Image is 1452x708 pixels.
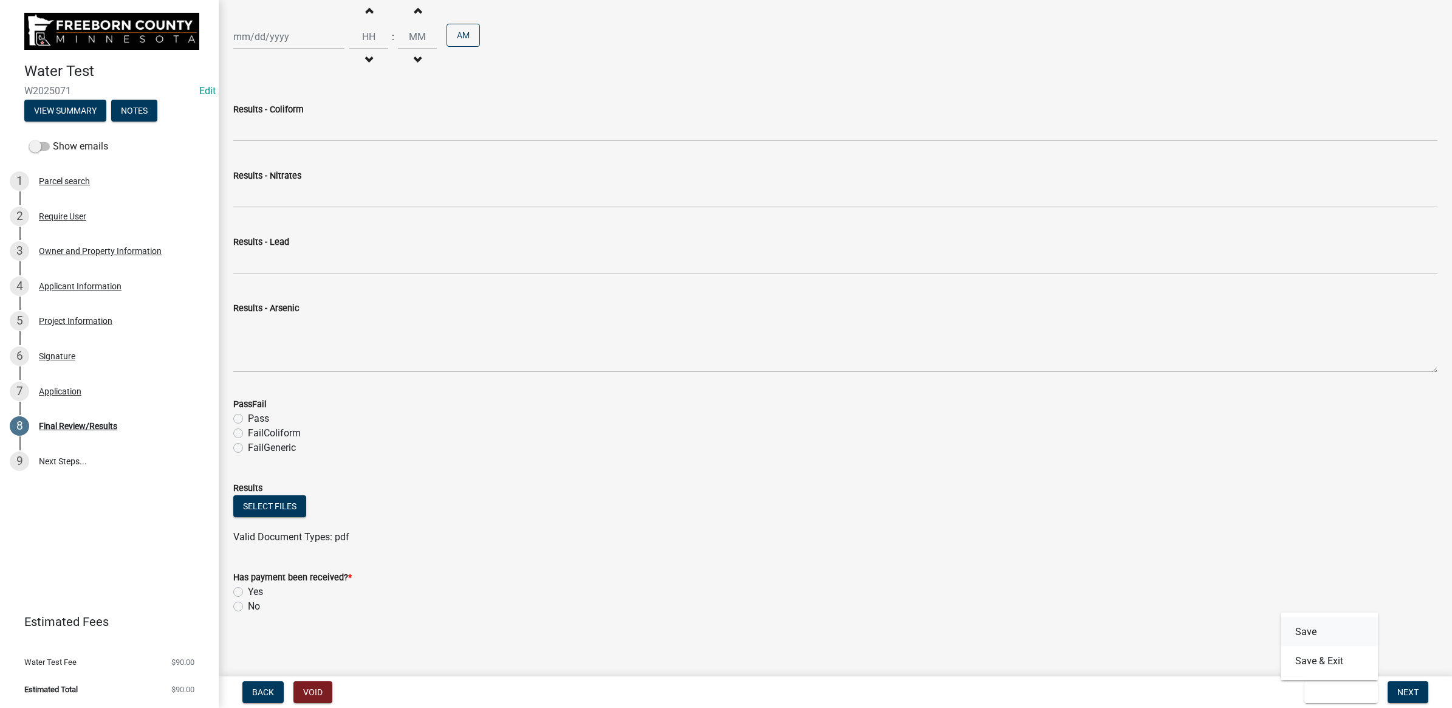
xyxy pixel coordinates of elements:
[24,106,106,116] wm-modal-confirm: Summary
[248,585,263,599] label: Yes
[10,610,199,634] a: Estimated Fees
[29,139,108,154] label: Show emails
[233,106,304,114] label: Results - Coliform
[39,352,75,360] div: Signature
[1281,617,1378,647] button: Save
[1281,647,1378,676] button: Save & Exit
[248,441,296,455] label: FailGeneric
[293,681,332,703] button: Void
[24,100,106,122] button: View Summary
[233,495,306,517] button: Select files
[111,100,157,122] button: Notes
[24,13,199,50] img: Freeborn County, Minnesota
[10,452,29,471] div: 9
[447,24,480,47] button: AM
[233,574,352,582] label: Has payment been received?
[1397,687,1419,697] span: Next
[1388,681,1428,703] button: Next
[1281,613,1378,681] div: Save & Exit
[233,24,344,49] input: mm/dd/yyyy
[10,277,29,296] div: 4
[39,247,162,255] div: Owner and Property Information
[10,311,29,331] div: 5
[10,171,29,191] div: 1
[248,599,260,614] label: No
[199,85,216,97] a: Edit
[10,382,29,401] div: 7
[1314,687,1361,697] span: Save & Exit
[39,387,81,396] div: Application
[233,531,349,543] span: Valid Document Types: pdf
[233,400,267,409] label: PassFail
[24,686,78,693] span: Estimated Total
[242,681,284,703] button: Back
[24,63,209,80] h4: Water Test
[252,687,274,697] span: Back
[111,106,157,116] wm-modal-confirm: Notes
[10,416,29,436] div: 8
[39,177,90,185] div: Parcel search
[388,30,398,44] div: :
[39,422,117,430] div: Final Review/Results
[10,207,29,226] div: 2
[233,304,300,313] label: Results - Arsenic
[248,426,301,441] label: FailColiform
[39,282,122,290] div: Applicant Information
[24,85,194,97] span: W2025071
[39,317,112,325] div: Project Information
[39,212,86,221] div: Require User
[248,411,269,426] label: Pass
[10,241,29,261] div: 3
[398,24,437,49] input: Minutes
[24,658,77,666] span: Water Test Fee
[233,172,301,180] label: Results - Nitrates
[1304,681,1378,703] button: Save & Exit
[199,85,216,97] wm-modal-confirm: Edit Application Number
[171,658,194,666] span: $90.00
[233,238,289,247] label: Results - Lead
[10,346,29,366] div: 6
[233,484,262,493] label: Results
[171,686,194,693] span: $90.00
[349,24,388,49] input: Hours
